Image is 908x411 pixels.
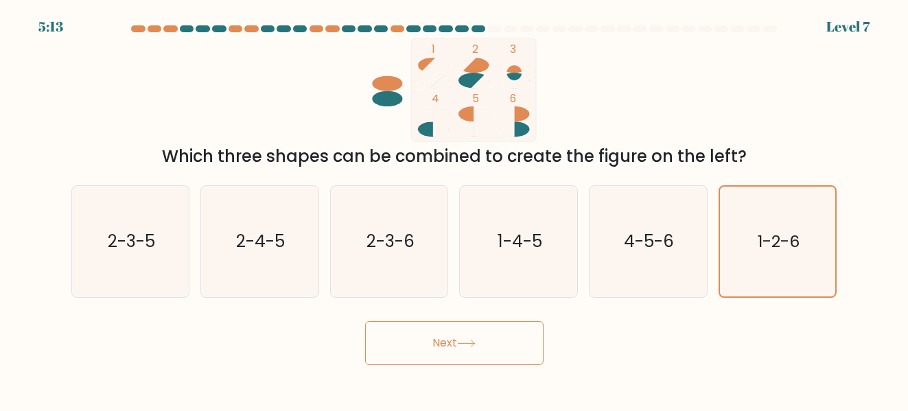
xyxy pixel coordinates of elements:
tspan: 3 [509,42,515,56]
tspan: 6 [509,91,515,106]
tspan: 2 [472,42,478,56]
text: 2-3-5 [108,231,155,253]
tspan: 4 [432,91,439,106]
div: Which three shapes can be combined to create the figure on the left? [80,144,829,169]
text: 4-5-6 [625,231,675,253]
div: 5:13 [38,16,63,37]
text: 2-4-5 [237,231,286,253]
text: 1-4-5 [498,231,542,253]
text: 2-3-6 [366,231,415,253]
div: Level 7 [826,16,870,37]
text: 1-2-6 [758,230,800,253]
button: Next [365,321,544,365]
tspan: 5 [472,91,479,106]
tspan: 1 [432,42,435,56]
